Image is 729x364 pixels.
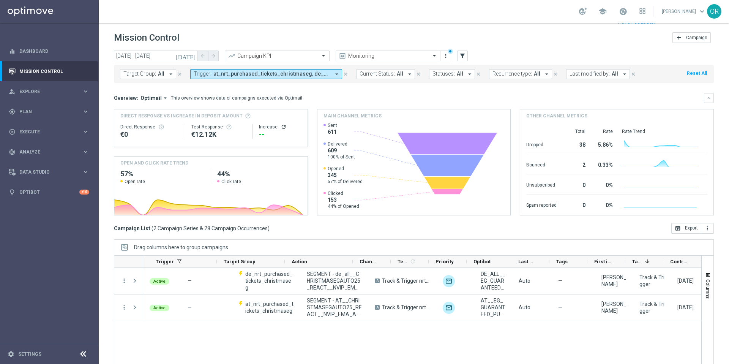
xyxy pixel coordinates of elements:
[595,178,613,190] div: 0%
[601,301,626,314] div: Magdalena Zazula
[382,304,430,311] span: Track & Trigger nrt_purchased_tickets
[134,244,228,250] div: Row Groups
[120,69,176,79] button: Target Group: All arrow_drop_down
[19,41,89,61] a: Dashboard
[526,112,587,119] h4: Other channel metrics
[9,149,82,155] div: Analyze
[150,277,169,285] colored-tag: Active
[307,297,362,318] span: SEGMENT - AT__CHRISTMASEGAUTO25_REACT__NVIP_EMA_AUT_LT
[138,95,171,101] button: Optimail arrow_drop_down
[9,128,82,135] div: Execute
[176,52,196,59] i: [DATE]
[333,71,340,78] i: arrow_drop_down
[339,52,346,60] i: preview
[622,128,707,135] div: Rate Trend
[9,48,16,55] i: equalizer
[526,158,557,170] div: Bounced
[259,124,301,130] div: Increase
[121,277,128,284] button: more_vert
[661,6,707,17] a: [PERSON_NAME]keyboard_arrow_down
[191,124,246,130] div: Test Response
[409,257,416,266] span: Calculate column
[489,69,552,79] button: Recurrence type: All arrow_drop_down
[114,294,143,321] div: Press SPACE to select this row.
[245,301,294,314] span: at_nrt_purchased_tickets_christmaseg
[553,71,558,77] i: close
[281,124,287,130] button: refresh
[670,259,688,264] span: Control Customers
[598,7,607,16] span: school
[671,223,701,234] button: open_in_browser Export
[9,108,16,115] i: gps_fixed
[701,223,714,234] button: more_vert
[245,271,294,291] span: de_nrt_purchased_tickets_christmaseg
[336,51,440,61] ng-select: Monitoring
[19,170,82,174] span: Data Studio
[595,128,613,135] div: Rate
[140,95,162,101] span: Optimail
[9,169,82,176] div: Data Studio
[704,225,710,231] i: more_vert
[375,305,380,310] span: A
[566,198,585,210] div: 0
[328,154,355,160] span: 100% of Sent
[556,259,568,264] span: Tags
[114,95,138,101] h3: Overview:
[475,70,482,78] button: close
[677,304,694,311] div: 08 Aug 2025, Friday
[8,169,90,175] button: Data Studio keyboard_arrow_right
[492,71,532,77] span: Recurrence type:
[167,71,174,78] i: arrow_drop_down
[9,41,89,61] div: Dashboard
[211,53,216,59] i: arrow_forward
[631,71,636,77] i: close
[398,259,409,264] span: Templates
[457,71,463,77] span: All
[429,69,475,79] button: Statuses: All arrow_drop_down
[120,130,179,139] div: €0
[443,302,455,314] img: Optimail
[8,109,90,115] button: gps_fixed Plan keyboard_arrow_right
[9,149,16,155] i: track_changes
[566,138,585,150] div: 38
[9,108,82,115] div: Plan
[595,198,613,210] div: 0%
[8,149,90,155] button: track_changes Analyze keyboard_arrow_right
[134,244,228,250] span: Drag columns here to group campaigns
[705,279,711,299] span: Columns
[153,305,166,310] span: Active
[19,61,89,81] a: Mission Control
[676,35,682,41] i: add
[382,277,430,284] span: Track & Trigger nrt_purchased_tickets
[677,277,694,284] div: 08 Aug 2025, Friday
[225,51,330,61] ng-select: Campaign KPI
[328,141,355,147] span: Delivered
[518,259,536,264] span: Last Modified By
[328,190,359,196] span: Clicked
[473,259,491,264] span: Optibot
[612,71,618,77] span: All
[82,168,89,176] i: keyboard_arrow_right
[459,52,466,59] i: filter_alt
[397,71,403,77] span: All
[8,89,90,95] button: person_search Explore keyboard_arrow_right
[9,61,89,81] div: Mission Control
[375,279,380,283] span: A
[534,71,540,77] span: All
[120,169,205,179] h2: 57%
[190,69,342,79] button: Trigger: at_nrt_purchased_tickets_christmaseg, de_nrt_purchased_tickets_christmaseg arrow_drop_down
[558,304,562,311] span: —
[632,259,642,264] span: Targeted Customers
[443,53,449,59] i: more_vert
[82,148,89,155] i: keyboard_arrow_right
[360,259,378,264] span: Channel
[621,71,628,78] i: arrow_drop_down
[8,189,90,195] button: lightbulb Optibot +10
[639,301,664,314] span: Track & Trigger
[443,275,455,287] img: Optimail
[19,109,82,114] span: Plan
